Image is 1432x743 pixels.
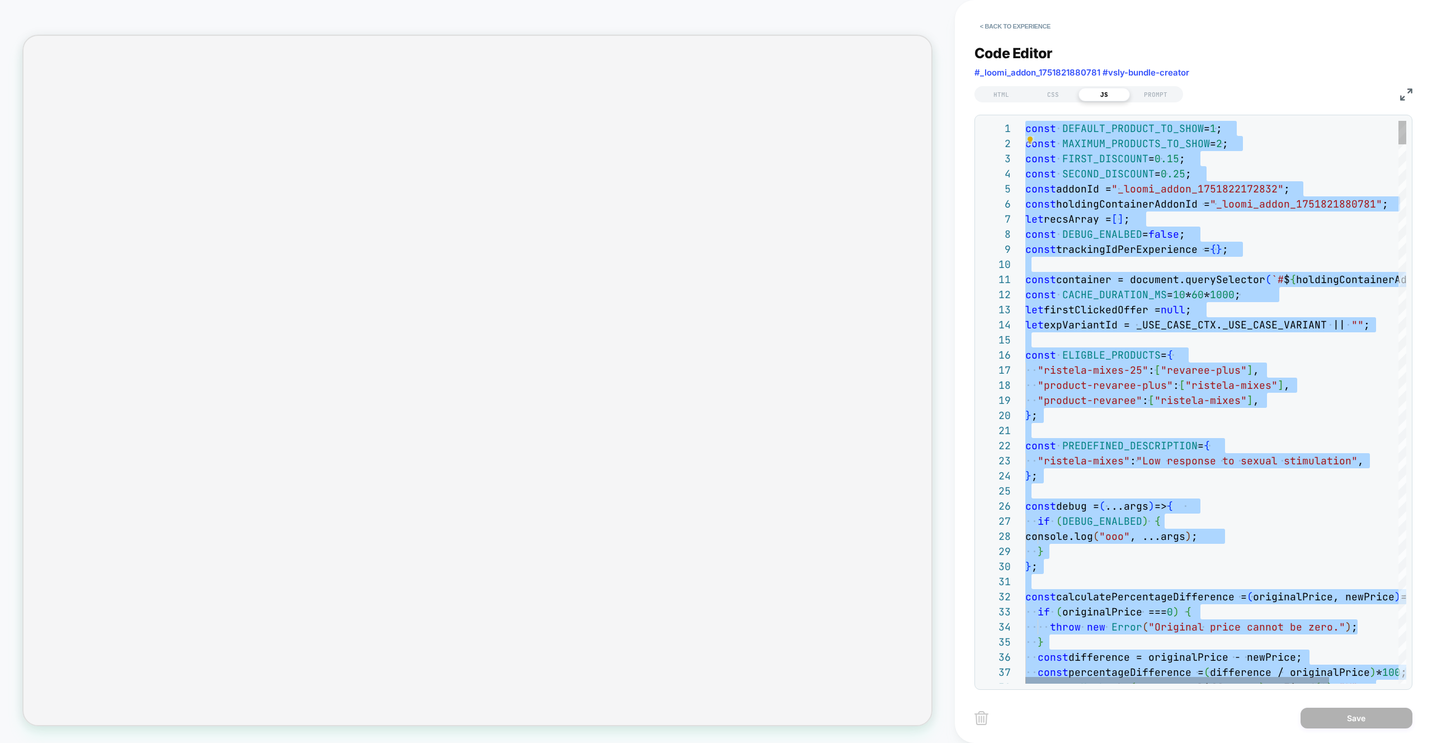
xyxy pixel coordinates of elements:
span: , [1253,394,1259,407]
span: 0.25 [1161,167,1185,180]
span: false [1148,228,1179,241]
span: ( [1204,666,1210,679]
span: { [1210,243,1216,256]
span: ( [1265,273,1271,286]
span: `# [1271,273,1284,286]
span: [ [1179,379,1185,392]
div: 15 [981,332,1011,347]
span: difference / originalPrice [1210,666,1370,679]
span: = [1155,167,1161,180]
span: ( [1142,620,1148,633]
span: ; [1235,288,1241,301]
div: 22 [981,438,1011,453]
span: #_loomi_addon_1751821880781 #vsly-bundle-creator [974,67,1189,78]
span: expVariantId = _USE_CASE_CTX._USE_CASE_VARIANT || [1044,318,1345,331]
div: 16 [981,347,1011,363]
span: "ristela-mixes" [1185,379,1278,392]
span: console.log [1025,530,1093,543]
span: ; [1222,243,1228,256]
span: addonId = [1056,182,1111,195]
span: = [1210,137,1216,150]
span: ; [1031,560,1038,573]
div: 9 [981,242,1011,257]
span: let [1025,318,1044,331]
div: 6 [981,196,1011,211]
span: "Original price cannot be zero." [1148,620,1345,633]
span: ; [1216,122,1222,135]
div: 20 [981,408,1011,423]
div: CSS [1027,88,1078,101]
div: 18 [981,378,1011,393]
span: [ [1111,213,1118,225]
div: 35 [981,634,1011,650]
span: 10 [1173,288,1185,301]
span: { [1185,605,1191,618]
span: [ [1148,394,1155,407]
span: const [1025,122,1056,135]
div: 2 [981,136,1011,151]
span: , [1358,454,1364,467]
div: 27 [981,514,1011,529]
span: new [1087,620,1105,633]
span: const [1025,228,1056,241]
span: ; [1382,197,1388,210]
div: 1 [981,121,1011,136]
span: ELIGBLE_PRODUCTS [1062,349,1161,361]
span: 100 [1382,666,1401,679]
div: 37 [981,665,1011,680]
span: const [1025,152,1056,165]
span: "" [1351,318,1364,331]
span: ] [1278,379,1284,392]
div: JS [1078,88,1130,101]
span: = [1142,228,1148,241]
div: 28 [981,529,1011,544]
span: ( [1099,500,1105,512]
span: $ [1284,273,1290,286]
span: = [1167,288,1173,301]
span: } [1025,469,1031,482]
span: ) [1370,666,1376,679]
span: ; [1179,228,1185,241]
span: [ [1155,364,1161,377]
span: : [1173,379,1179,392]
div: 11 [981,272,1011,287]
div: 38 [981,680,1011,695]
span: { [1167,500,1173,512]
img: fullscreen [1400,88,1412,101]
div: 21 [981,423,1011,438]
span: let [1025,303,1044,316]
span: ; [1351,620,1358,633]
button: Save [1301,708,1412,728]
span: const [1025,137,1056,150]
span: calculatePercentageDifference = [1056,590,1247,603]
div: HTML [976,88,1027,101]
span: const [1025,167,1056,180]
div: 34 [981,619,1011,634]
button: < Back to experience [974,17,1056,35]
span: "ristela-mixes-25" [1038,364,1148,377]
span: { [1167,349,1173,361]
span: FIRST_DISCOUNT [1062,152,1148,165]
span: Code Editor [974,45,1053,62]
span: firstClickedOffer = [1044,303,1161,316]
span: , ...args [1130,530,1185,543]
span: "ristela-mixes" [1155,394,1247,407]
span: ] [1118,213,1124,225]
span: null [1161,303,1185,316]
div: 10 [981,257,1011,272]
span: } [1025,409,1031,422]
span: const [1025,590,1056,603]
span: ( [1247,590,1253,603]
span: const [1025,500,1056,512]
span: "ooo" [1099,530,1130,543]
span: ( [1056,605,1062,618]
span: throw [1050,620,1081,633]
span: recsArray = [1044,213,1111,225]
span: = [1161,349,1167,361]
div: 4 [981,166,1011,181]
span: 2 [1216,137,1222,150]
span: ; [1185,167,1191,180]
span: } [1216,243,1222,256]
span: = [1204,122,1210,135]
span: originalPrice === [1062,605,1167,618]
